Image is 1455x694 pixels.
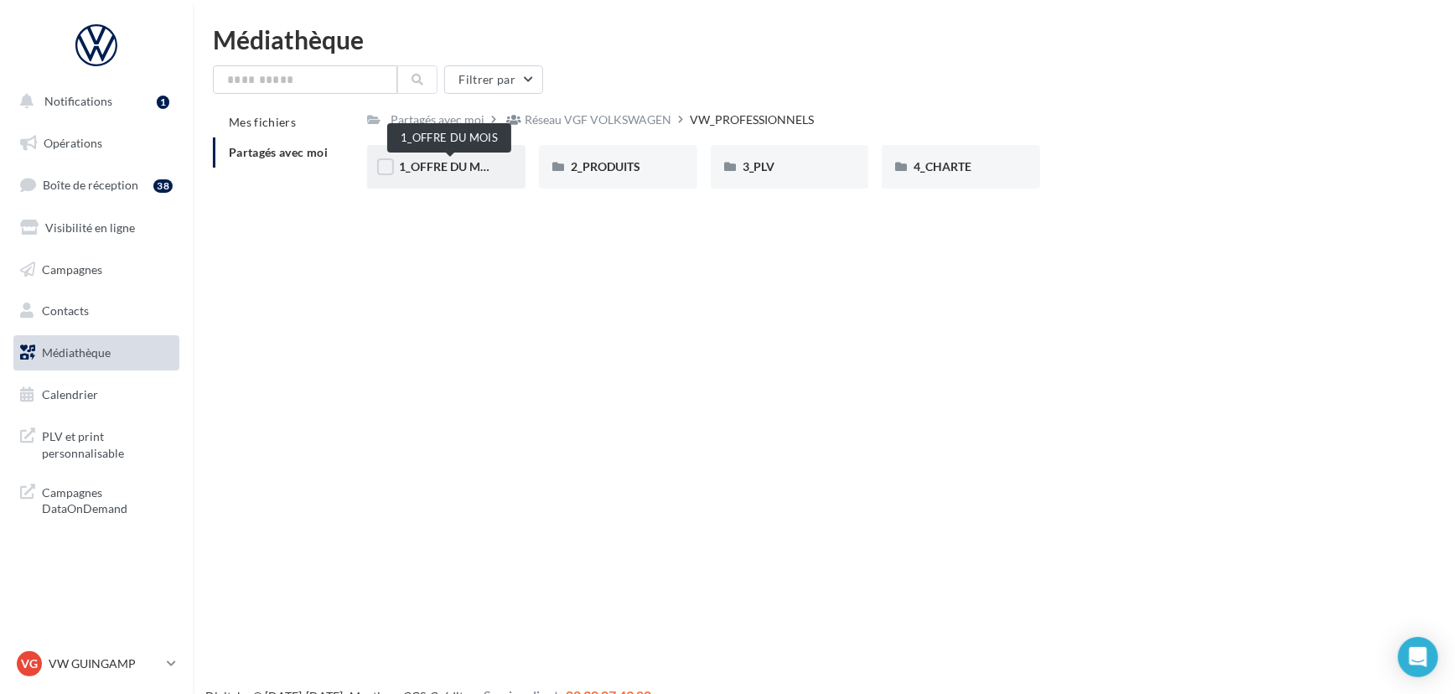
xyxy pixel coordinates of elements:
div: Réseau VGF VOLKSWAGEN [525,111,671,128]
span: Boîte de réception [43,178,138,192]
div: 38 [153,179,173,193]
span: PLV et print personnalisable [42,425,173,461]
a: Opérations [10,126,183,161]
div: 1_OFFRE DU MOIS [387,123,511,153]
a: Campagnes DataOnDemand [10,474,183,524]
a: Contacts [10,293,183,329]
a: VG VW GUINGAMP [13,648,179,680]
span: 4_CHARTE [914,159,971,173]
span: 3_PLV [743,159,775,173]
span: Opérations [44,136,102,150]
span: Visibilité en ligne [45,220,135,235]
div: 1 [157,96,169,109]
a: Visibilité en ligne [10,210,183,246]
span: Mes fichiers [229,115,296,129]
span: 2_PRODUITS [571,159,640,173]
span: Calendrier [42,387,98,401]
span: 1_OFFRE DU MOIS [399,159,500,173]
span: VG [21,655,38,672]
span: Médiathèque [42,345,111,360]
span: Campagnes [42,262,102,276]
div: Médiathèque [213,27,1435,52]
span: Contacts [42,303,89,318]
a: Calendrier [10,377,183,412]
a: Campagnes [10,252,183,287]
button: Filtrer par [444,65,543,94]
a: PLV et print personnalisable [10,418,183,468]
div: Partagés avec moi [391,111,484,128]
a: Boîte de réception38 [10,167,183,203]
span: Partagés avec moi [229,145,328,159]
p: VW GUINGAMP [49,655,160,672]
span: Notifications [44,94,112,108]
button: Notifications 1 [10,84,176,119]
a: Médiathèque [10,335,183,370]
span: Campagnes DataOnDemand [42,481,173,517]
div: VW_PROFESSIONNELS [690,111,814,128]
div: Open Intercom Messenger [1398,637,1438,677]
